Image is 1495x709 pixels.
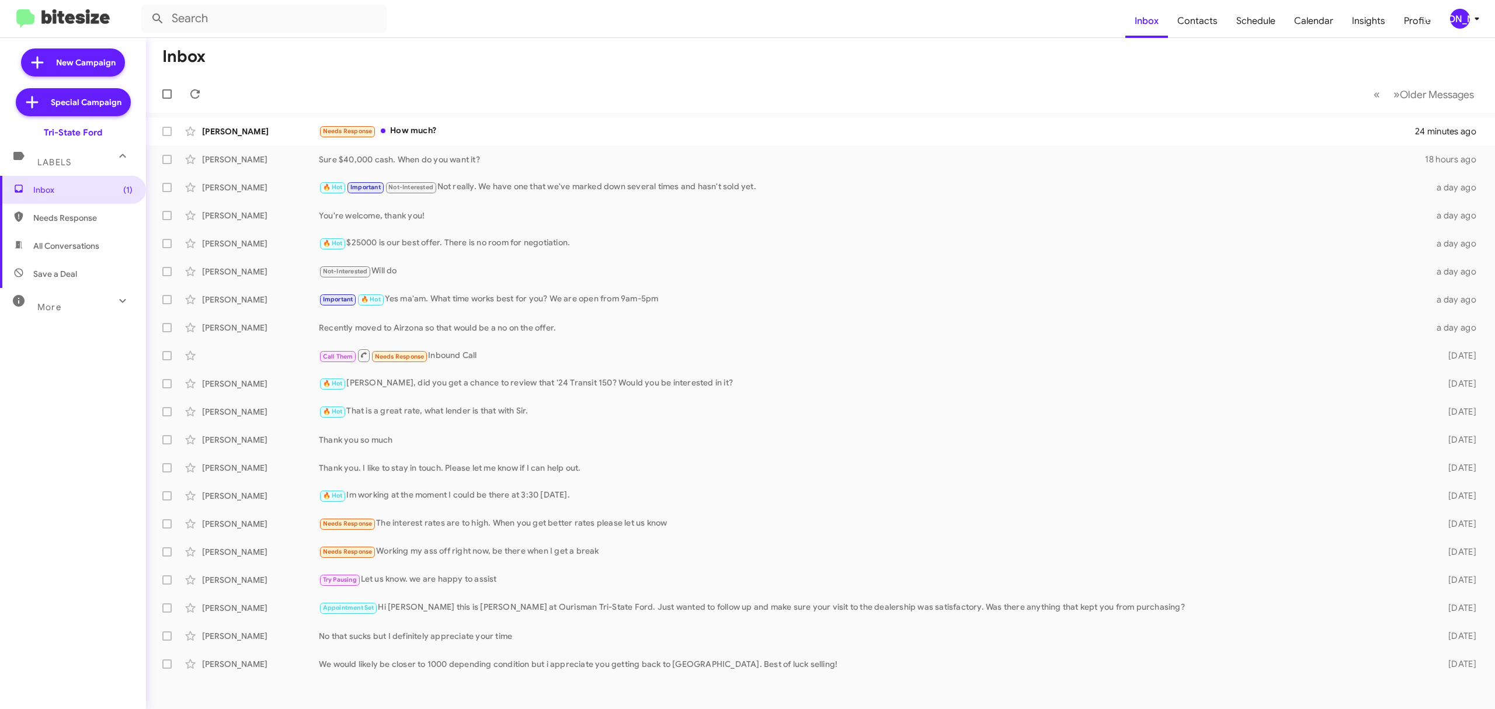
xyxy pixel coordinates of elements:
[323,239,343,247] span: 🔥 Hot
[202,406,319,418] div: [PERSON_NAME]
[1425,154,1486,165] div: 18 hours ago
[44,127,102,138] div: Tri-State Ford
[319,517,1426,530] div: The interest rates are to high. When you get better rates please let us know
[202,490,319,502] div: [PERSON_NAME]
[319,293,1426,306] div: Yes ma'am. What time works best for you? We are open from 9am-5pm
[388,183,433,191] span: Not-Interested
[1367,82,1481,106] nav: Page navigation example
[33,240,99,252] span: All Conversations
[319,348,1426,363] div: Inbound Call
[1386,82,1481,106] button: Next
[319,489,1426,502] div: Im working at the moment I could be there at 3:30 [DATE].
[323,604,374,611] span: Appointment Set
[1426,574,1486,586] div: [DATE]
[202,322,319,333] div: [PERSON_NAME]
[33,268,77,280] span: Save a Deal
[202,574,319,586] div: [PERSON_NAME]
[202,546,319,558] div: [PERSON_NAME]
[141,5,387,33] input: Search
[202,154,319,165] div: [PERSON_NAME]
[319,180,1426,194] div: Not really. We have one that we've marked down several times and hasn't sold yet.
[202,518,319,530] div: [PERSON_NAME]
[1367,82,1387,106] button: Previous
[1393,87,1400,102] span: »
[202,658,319,670] div: [PERSON_NAME]
[319,265,1426,278] div: Will do
[1426,406,1486,418] div: [DATE]
[1426,350,1486,362] div: [DATE]
[323,576,357,583] span: Try Pausing
[21,48,125,77] a: New Campaign
[1343,4,1395,38] a: Insights
[323,183,343,191] span: 🔥 Hot
[1426,602,1486,614] div: [DATE]
[1426,210,1486,221] div: a day ago
[202,238,319,249] div: [PERSON_NAME]
[319,124,1416,138] div: How much?
[16,88,131,116] a: Special Campaign
[323,380,343,387] span: 🔥 Hot
[202,378,319,390] div: [PERSON_NAME]
[319,434,1426,446] div: Thank you so much
[202,266,319,277] div: [PERSON_NAME]
[1168,4,1227,38] a: Contacts
[37,157,71,168] span: Labels
[350,183,381,191] span: Important
[202,462,319,474] div: [PERSON_NAME]
[56,57,116,68] span: New Campaign
[1450,9,1470,29] div: [PERSON_NAME]
[33,184,133,196] span: Inbox
[1426,238,1486,249] div: a day ago
[375,353,425,360] span: Needs Response
[1426,518,1486,530] div: [DATE]
[1400,88,1474,101] span: Older Messages
[1426,658,1486,670] div: [DATE]
[1285,4,1343,38] a: Calendar
[1395,4,1440,38] a: Profile
[319,601,1426,614] div: Hi [PERSON_NAME] this is [PERSON_NAME] at Ourisman Tri-State Ford. Just wanted to follow up and m...
[1426,630,1486,642] div: [DATE]
[123,184,133,196] span: (1)
[319,630,1426,642] div: No that sucks but I definitely appreciate your time
[323,267,368,275] span: Not-Interested
[162,47,206,66] h1: Inbox
[1426,266,1486,277] div: a day ago
[319,322,1426,333] div: Recently moved to Airzona so that would be a no on the offer.
[1426,490,1486,502] div: [DATE]
[202,294,319,305] div: [PERSON_NAME]
[1125,4,1168,38] a: Inbox
[319,377,1426,390] div: [PERSON_NAME], did you get a chance to review that '24 Transit 150? Would you be interested in it?
[323,296,353,303] span: Important
[1440,9,1482,29] button: [PERSON_NAME]
[1426,182,1486,193] div: a day ago
[361,296,381,303] span: 🔥 Hot
[1227,4,1285,38] span: Schedule
[319,405,1426,418] div: That is a great rate, what lender is that with Sir.
[202,434,319,446] div: [PERSON_NAME]
[323,127,373,135] span: Needs Response
[1426,294,1486,305] div: a day ago
[323,492,343,499] span: 🔥 Hot
[202,630,319,642] div: [PERSON_NAME]
[202,126,319,137] div: [PERSON_NAME]
[1374,87,1380,102] span: «
[319,237,1426,250] div: $25000 is our best offer. There is no room for negotiation.
[319,210,1426,221] div: You're welcome, thank you!
[319,154,1425,165] div: Sure $40,000 cash. When do you want it?
[1426,434,1486,446] div: [DATE]
[319,545,1426,558] div: Working my ass off right now, be there when I get a break
[202,182,319,193] div: [PERSON_NAME]
[37,302,61,312] span: More
[33,212,133,224] span: Needs Response
[202,602,319,614] div: [PERSON_NAME]
[319,462,1426,474] div: Thank you. I like to stay in touch. Please let me know if I can help out.
[1426,462,1486,474] div: [DATE]
[1426,546,1486,558] div: [DATE]
[1426,378,1486,390] div: [DATE]
[202,210,319,221] div: [PERSON_NAME]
